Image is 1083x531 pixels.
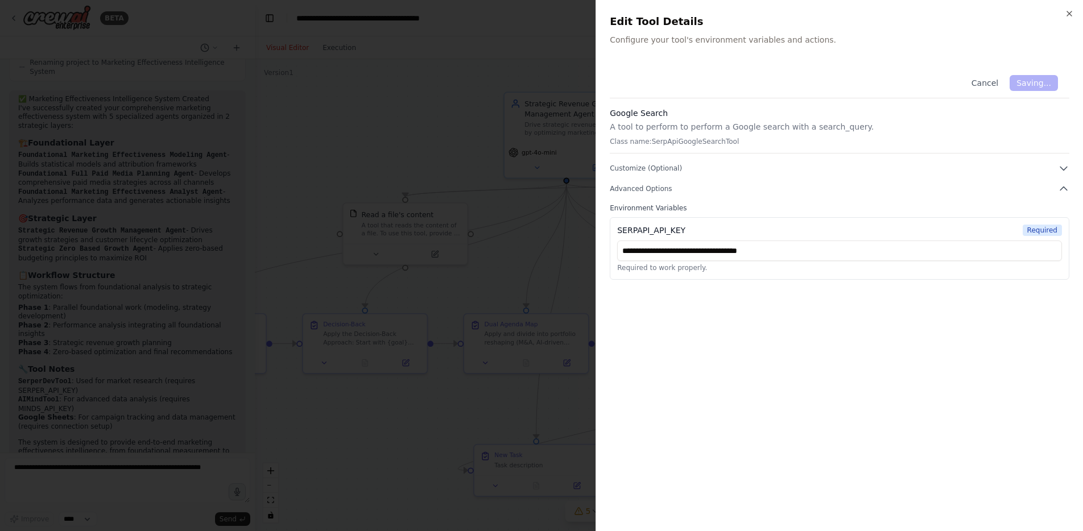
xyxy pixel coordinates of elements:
span: Advanced Options [610,184,672,193]
p: A tool to perform to perform a Google search with a search_query. [610,121,1069,132]
button: Customize (Optional) [610,163,1069,174]
button: Saving... [1010,75,1058,91]
button: Advanced Options [610,183,1069,194]
div: SERPAPI_API_KEY [617,225,685,236]
span: Required [1023,225,1062,236]
p: Required to work properly. [617,263,1062,272]
span: Customize (Optional) [610,164,682,173]
p: Configure your tool's environment variables and actions. [610,34,1069,45]
button: Cancel [965,75,1005,91]
h3: Google Search [610,107,1069,119]
p: Class name: SerpApiGoogleSearchTool [610,137,1069,146]
label: Environment Variables [610,204,1069,213]
h2: Edit Tool Details [610,14,1069,30]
